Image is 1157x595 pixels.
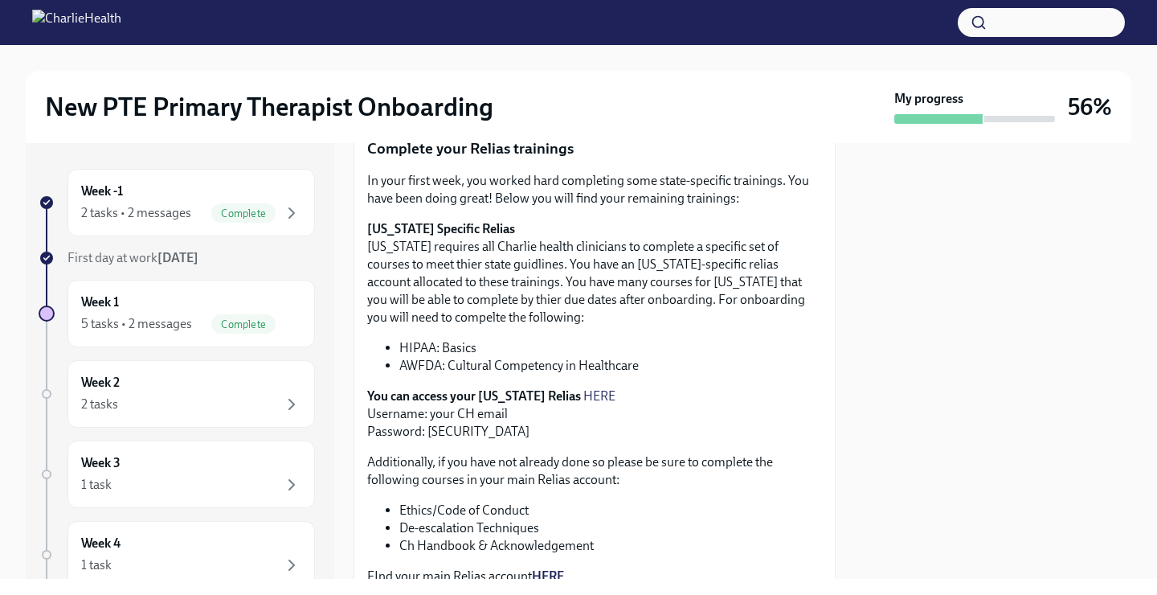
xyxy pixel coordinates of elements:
li: De-escalation Techniques [399,519,822,537]
strong: My progress [894,90,963,108]
div: 2 tasks [81,396,118,413]
li: HIPAA: Basics [399,339,822,357]
p: [US_STATE] requires all Charlie health clinicians to complete a specific set of courses to meet t... [367,220,822,326]
h6: Week 1 [81,293,119,311]
a: Week 31 task [39,441,315,508]
a: Week -12 tasks • 2 messagesComplete [39,169,315,236]
h6: Week 2 [81,374,120,392]
li: AWFDA: Cultural Competency in Healthcare [399,357,822,375]
span: Complete [211,207,276,220]
div: 5 tasks • 2 messages [81,315,192,333]
p: Complete your Relias trainings [367,138,822,159]
li: Ch Handbook & Acknowledgement [399,537,822,555]
strong: You can access your [US_STATE] Relias [367,388,581,404]
span: First day at work [67,250,198,265]
a: HERE [532,568,564,584]
p: Additionally, if you have not already done so please be sure to complete the following courses in... [367,453,822,489]
img: CharlieHealth [32,10,121,35]
a: First day at work[DATE] [39,249,315,267]
div: 2 tasks • 2 messages [81,204,191,222]
a: Week 15 tasks • 2 messagesComplete [39,280,315,347]
a: Week 41 task [39,521,315,589]
h6: Week 3 [81,454,121,472]
li: Ethics/Code of Conduct [399,502,822,519]
h6: Week -1 [81,183,123,200]
div: 1 task [81,476,112,494]
p: In your first week, you worked hard completing some state-specific trainings. You have been doing... [367,172,822,207]
strong: [DATE] [157,250,198,265]
strong: [US_STATE] Specific Relias [367,221,515,236]
span: Complete [211,318,276,330]
a: Week 22 tasks [39,360,315,428]
a: HERE [583,388,615,404]
h6: Week 4 [81,535,121,552]
h3: 56% [1068,92,1112,121]
div: 1 task [81,556,112,574]
h2: New PTE Primary Therapist Onboarding [45,91,493,123]
p: Username: your CH email Password: [SECURITY_DATA] [367,388,822,441]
